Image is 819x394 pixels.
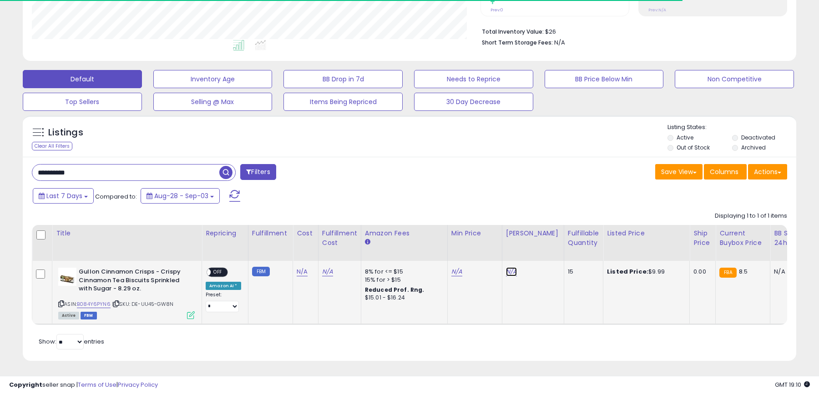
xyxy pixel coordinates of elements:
div: Displaying 1 to 1 of 1 items [715,212,787,220]
button: Default [23,70,142,88]
p: Listing States: [667,123,796,132]
a: N/A [451,267,462,276]
div: Amazon Fees [365,229,444,238]
div: $9.99 [607,268,682,276]
span: Compared to: [95,192,137,201]
div: Ship Price [693,229,712,248]
button: Columns [704,164,747,180]
div: seller snap | | [9,381,158,389]
small: Amazon Fees. [365,238,370,246]
span: Columns [710,167,738,176]
div: N/A [774,268,804,276]
button: Non Competitive [675,70,794,88]
div: Current Buybox Price [719,229,766,248]
a: N/A [322,267,333,276]
span: | SKU: DE-UU45-GW8N [112,300,173,308]
span: Last 7 Days [46,191,82,200]
span: 2025-09-11 19:10 GMT [775,380,810,389]
div: [PERSON_NAME] [506,229,560,238]
div: Clear All Filters [32,142,72,150]
b: Listed Price: [607,267,648,276]
button: Selling @ Max [153,93,273,111]
button: Actions [748,164,787,180]
span: FBM [81,312,97,319]
strong: Copyright [9,380,42,389]
div: BB Share 24h. [774,229,807,248]
label: Out of Stock [677,144,710,151]
div: Fulfillment Cost [322,229,357,248]
span: Aug-28 - Sep-03 [154,191,208,200]
a: N/A [506,267,517,276]
b: Reduced Prof. Rng. [365,286,425,294]
div: 15 [568,268,596,276]
img: 31P2xTbVBNL._SL40_.jpg [58,268,76,286]
a: Privacy Policy [118,380,158,389]
a: B084Y6PYN6 [77,300,111,308]
a: Terms of Use [78,380,116,389]
span: 8.5 [739,267,748,276]
div: 0.00 [693,268,708,276]
span: OFF [211,269,225,276]
button: Save View [655,164,703,180]
div: Cost [297,229,314,238]
div: Listed Price [607,229,686,238]
div: Amazon AI * [206,282,241,290]
button: Filters [240,164,276,180]
button: BB Drop in 7d [283,70,403,88]
button: Needs to Reprice [414,70,533,88]
div: 8% for <= $15 [365,268,440,276]
button: Items Being Repriced [283,93,403,111]
button: Top Sellers [23,93,142,111]
small: FBA [719,268,736,278]
div: 15% for > $15 [365,276,440,284]
small: FBM [252,267,270,276]
div: Fulfillment [252,229,289,238]
button: Aug-28 - Sep-03 [141,188,220,204]
span: Show: entries [39,337,104,346]
button: 30 Day Decrease [414,93,533,111]
div: Repricing [206,229,244,238]
div: $15.01 - $16.24 [365,294,440,302]
div: Preset: [206,292,241,312]
label: Deactivated [741,134,775,141]
button: Last 7 Days [33,188,94,204]
div: Min Price [451,229,498,238]
button: BB Price Below Min [545,70,664,88]
label: Active [677,134,693,141]
b: Gullon Cinnamon Crisps - Crispy Cinnamon Tea Biscuits Sprinkled with Sugar - 8.29 oz. [79,268,189,295]
button: Inventory Age [153,70,273,88]
div: Title [56,229,198,238]
div: Fulfillable Quantity [568,229,599,248]
div: ASIN: [58,268,195,318]
a: N/A [297,267,308,276]
span: All listings currently available for purchase on Amazon [58,312,79,319]
h5: Listings [48,126,83,139]
label: Archived [741,144,766,151]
